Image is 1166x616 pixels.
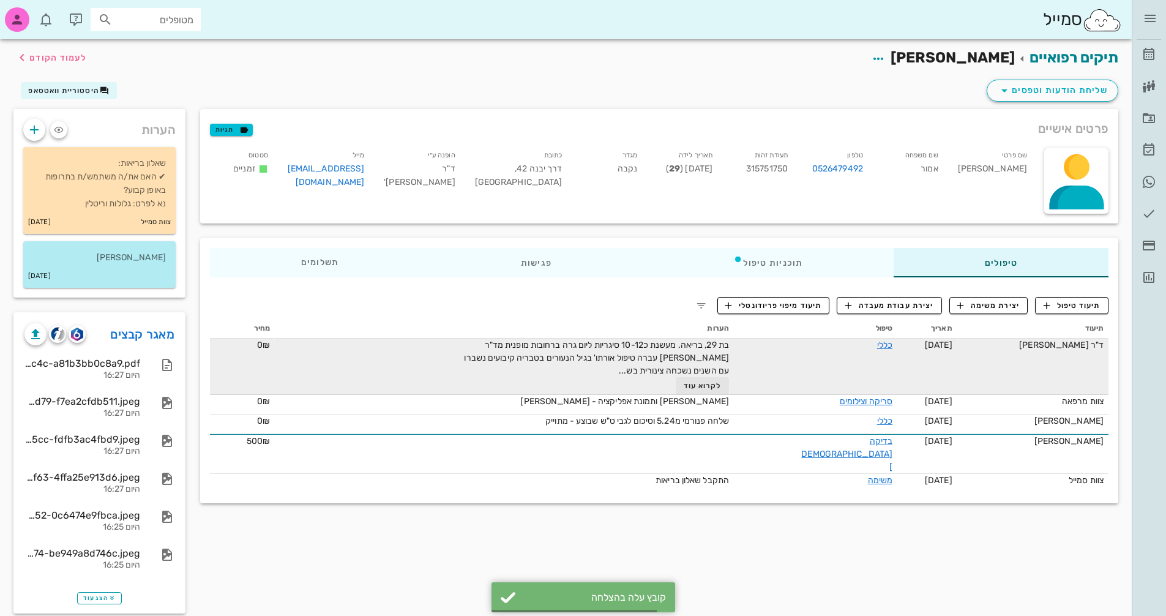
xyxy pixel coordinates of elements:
span: [DATE] ( ) [666,163,712,174]
img: cliniview logo [51,327,65,341]
small: סטטוס [249,151,268,159]
button: תגיות [210,124,253,136]
div: 4cff0d96-e4cb-4d45-bf63-4ffa25e913d6.jpeg [24,471,140,483]
small: טלפון [847,151,863,159]
img: SmileCloud logo [1082,8,1122,32]
small: [DATE] [28,216,51,229]
div: צוות סמייל [962,474,1104,487]
th: תאריך [897,319,957,339]
button: תיעוד מיפוי פריודונטלי [717,297,830,314]
span: שלחה פנורמי מ5.24 וסיכום לגבי ט"ש שבוצע - מתוייק [545,416,729,426]
div: היום 16:25 [24,560,140,571]
span: יצירת עבודת מעבדה [845,300,933,311]
span: שליחת הודעות וטפסים [997,83,1108,98]
span: לעמוד הקודם [29,53,86,63]
button: הצג עוד [77,592,122,604]
div: היום 16:25 [24,522,140,533]
small: [DATE] [28,269,51,283]
div: טיפולים [894,248,1108,277]
div: ד"ר [PERSON_NAME] [962,339,1104,351]
span: היסטוריית וואטסאפ [28,86,99,95]
span: פרטים אישיים [1038,119,1108,138]
span: 0₪ [257,340,270,350]
small: תאריך לידה [679,151,712,159]
small: מגדר [622,151,637,159]
span: יצירת משימה [957,300,1020,311]
div: היום 16:27 [24,370,140,381]
span: [DATE] [925,340,952,350]
span: 315751750 [746,163,788,174]
div: ד"ר [PERSON_NAME]' [374,146,465,197]
button: שליחת הודעות וטפסים [987,80,1118,102]
span: , [515,163,517,174]
button: יצירת משימה [949,297,1028,314]
span: זמניים [233,163,256,174]
small: שם פרטי [1002,151,1027,159]
span: תיעוד טיפול [1044,300,1101,311]
div: הערות [13,109,185,145]
th: טיפול [734,319,897,339]
span: [PERSON_NAME] ותמונת אפליקציה - [PERSON_NAME] [520,396,729,407]
small: כתובת [544,151,562,159]
button: היסטוריית וואטסאפ [21,82,117,99]
small: שם משפחה [905,151,938,159]
div: צוות מרפאה [962,395,1104,408]
button: romexis logo [69,326,86,343]
small: תעודת זהות [755,151,788,159]
button: cliniview logo [49,326,66,343]
img: romexis logo [71,328,83,341]
div: סמייל [1043,7,1122,33]
span: תגיות [215,124,247,135]
strong: 29 [669,163,680,174]
a: מאגר קבצים [110,325,174,344]
div: היום 16:27 [24,484,140,495]
a: משימה [868,475,893,486]
span: [DATE] [925,416,952,426]
div: 8a536b8e-4464-4200-bc4c-a81b3bb0c8a9.pdf [24,358,140,369]
div: תוכניות טיפול [643,248,894,277]
small: צוות סמייל [141,216,171,229]
span: [GEOGRAPHIC_DATA] [475,177,562,187]
div: [PERSON_NAME] [962,435,1104,448]
span: בת 29, בריאה. מעשנת כ10-12 סיגריות ליום גרה ברחובות מופנית מד"ר [PERSON_NAME] עברה טיפול אורתו' ב... [464,340,729,376]
div: 3098597b-caf9-4349-aa52-0c6474e9fbca.jpeg [24,509,140,521]
a: סריקה וצילומים [840,396,892,407]
small: מייל [353,151,364,159]
small: הופנה ע״י [428,151,455,159]
div: [PERSON_NAME] [948,146,1037,197]
a: כללי [877,416,892,426]
span: לקרוא עוד [684,381,722,390]
th: תיעוד [957,319,1108,339]
div: פגישות [430,248,643,277]
button: יצירת עבודת מעבדה [837,297,941,314]
th: הערות [275,319,734,339]
span: 0₪ [257,416,270,426]
span: 0₪ [257,396,270,407]
div: d5a0b358-8b3a-4dc4-8d79-f7ea2cfdb511.jpeg [24,396,140,407]
div: קובץ עלה בהצלחה [522,592,666,603]
span: הצג עוד [83,595,116,602]
button: תיעוד טיפול [1035,297,1108,314]
div: אמור [873,146,948,197]
th: מחיר [210,319,275,339]
div: היום 16:27 [24,446,140,457]
span: 500₪ [247,436,270,446]
span: [DATE] [925,475,952,486]
div: c889d473-c991-45aa-b5cc-fdfb3ac4fbd9.jpeg [24,434,140,445]
div: fbecb5f0-3135-4683-8074-be949a8d746c.jpeg [24,547,140,559]
button: לעמוד הקודם [15,47,86,69]
a: [EMAIL_ADDRESS][DOMAIN_NAME] [288,163,365,187]
div: היום 16:27 [24,408,140,419]
div: נקבה [572,146,647,197]
div: [PERSON_NAME] [962,415,1104,427]
span: תג [36,10,43,17]
a: תיקים רפואיים [1030,49,1118,66]
span: [DATE] [925,436,952,446]
span: [PERSON_NAME] [891,49,1015,66]
p: [PERSON_NAME] [33,251,166,265]
button: לקרוא עוד [676,377,729,394]
a: כללי [877,340,892,350]
span: תיעוד מיפוי פריודונטלי [725,300,821,311]
span: התקבל שאלון בריאות [656,475,729,486]
a: תג [1137,167,1161,197]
